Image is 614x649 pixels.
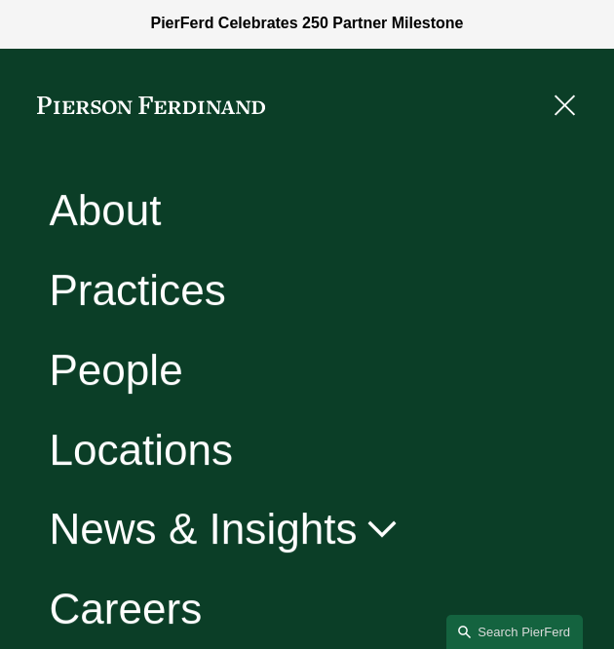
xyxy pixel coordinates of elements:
[446,615,583,649] a: Search this site
[49,588,202,630] a: Careers
[49,428,233,471] a: Locations
[49,268,225,311] a: Practices
[49,508,400,551] a: News & Insights
[49,348,182,391] a: People
[49,188,161,231] a: About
